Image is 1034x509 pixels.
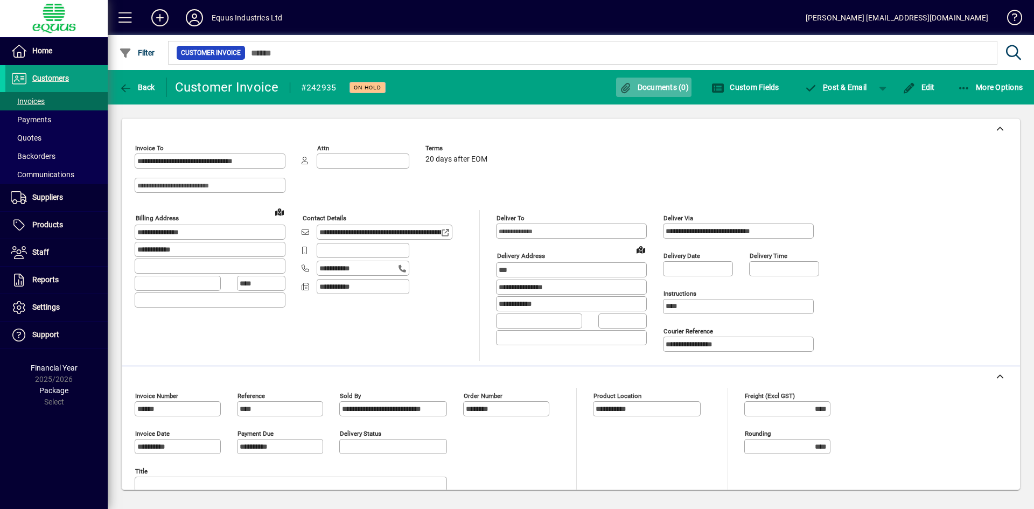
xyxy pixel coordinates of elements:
[212,9,283,26] div: Equus Industries Ltd
[5,294,108,321] a: Settings
[903,83,935,92] span: Edit
[5,212,108,239] a: Products
[425,145,490,152] span: Terms
[999,2,1021,37] a: Knowledge Base
[619,83,689,92] span: Documents (0)
[32,248,49,256] span: Staff
[663,327,713,335] mat-label: Courier Reference
[116,43,158,62] button: Filter
[116,78,158,97] button: Back
[177,8,212,27] button: Profile
[11,97,45,106] span: Invoices
[119,48,155,57] span: Filter
[593,392,641,400] mat-label: Product location
[135,468,148,475] mat-label: Title
[11,152,55,161] span: Backorders
[119,83,155,92] span: Back
[5,165,108,184] a: Communications
[237,430,274,437] mat-label: Payment due
[340,392,361,400] mat-label: Sold by
[39,386,68,395] span: Package
[340,430,381,437] mat-label: Delivery status
[497,214,525,222] mat-label: Deliver To
[11,134,41,142] span: Quotes
[900,78,938,97] button: Edit
[5,110,108,129] a: Payments
[32,46,52,55] span: Home
[135,430,170,437] mat-label: Invoice date
[805,83,867,92] span: ost & Email
[175,79,279,96] div: Customer Invoice
[135,144,164,152] mat-label: Invoice To
[317,144,329,152] mat-label: Attn
[5,38,108,65] a: Home
[5,267,108,294] a: Reports
[32,303,60,311] span: Settings
[955,78,1026,97] button: More Options
[31,364,78,372] span: Financial Year
[663,290,696,297] mat-label: Instructions
[32,74,69,82] span: Customers
[143,8,177,27] button: Add
[135,392,178,400] mat-label: Invoice number
[806,9,988,26] div: [PERSON_NAME] [EMAIL_ADDRESS][DOMAIN_NAME]
[745,430,771,437] mat-label: Rounding
[5,322,108,348] a: Support
[32,193,63,201] span: Suppliers
[237,392,265,400] mat-label: Reference
[5,92,108,110] a: Invoices
[750,252,787,260] mat-label: Delivery time
[709,78,782,97] button: Custom Fields
[108,78,167,97] app-page-header-button: Back
[464,392,502,400] mat-label: Order number
[32,330,59,339] span: Support
[271,203,288,220] a: View on map
[5,184,108,211] a: Suppliers
[32,220,63,229] span: Products
[11,115,51,124] span: Payments
[425,155,487,164] span: 20 days after EOM
[799,78,872,97] button: Post & Email
[301,79,337,96] div: #242935
[5,147,108,165] a: Backorders
[5,129,108,147] a: Quotes
[745,392,795,400] mat-label: Freight (excl GST)
[663,214,693,222] mat-label: Deliver via
[5,239,108,266] a: Staff
[663,252,700,260] mat-label: Delivery date
[711,83,779,92] span: Custom Fields
[823,83,828,92] span: P
[354,84,381,91] span: On hold
[958,83,1023,92] span: More Options
[32,275,59,284] span: Reports
[632,241,649,258] a: View on map
[11,170,74,179] span: Communications
[181,47,241,58] span: Customer Invoice
[616,78,691,97] button: Documents (0)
